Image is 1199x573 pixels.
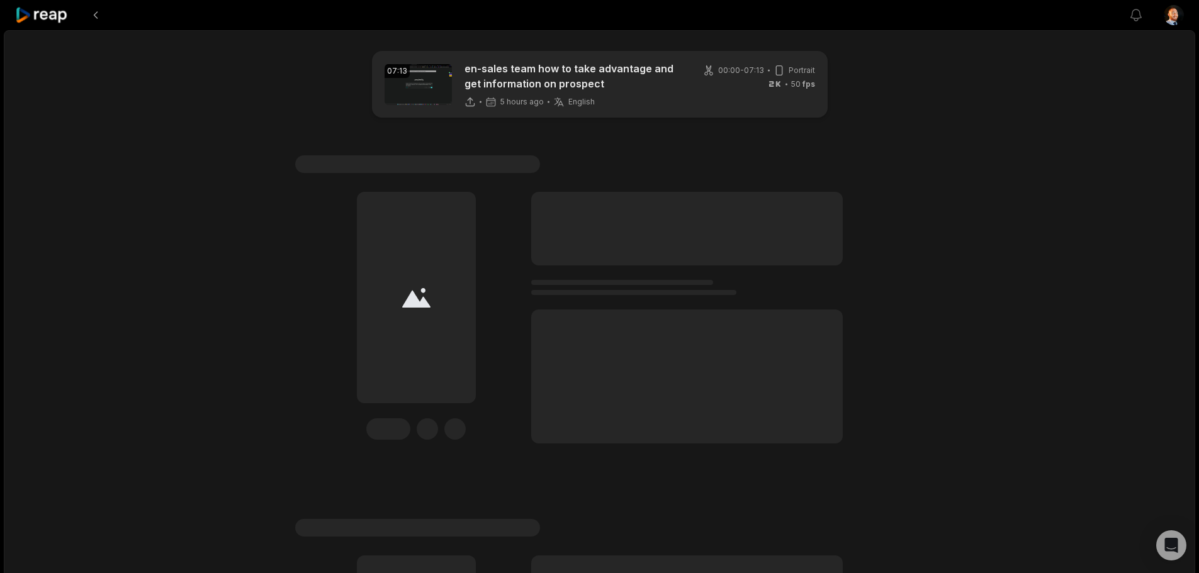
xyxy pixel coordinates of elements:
span: Portrait [789,65,815,76]
span: 5 hours ago [500,97,544,107]
div: Edit [366,418,410,440]
span: 50 [791,79,815,90]
span: English [568,97,595,107]
div: Open Intercom Messenger [1156,530,1186,560]
span: fps [802,79,815,89]
span: #1 Lorem ipsum dolor sit amet consecteturs [295,155,540,173]
span: 00:00 - 07:13 [718,65,764,76]
div: 07:13 [385,64,410,78]
span: #1 Lorem ipsum dolor sit amet consecteturs [295,519,540,537]
p: en-sales team how to take advantage and get information on prospect [464,61,682,91]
